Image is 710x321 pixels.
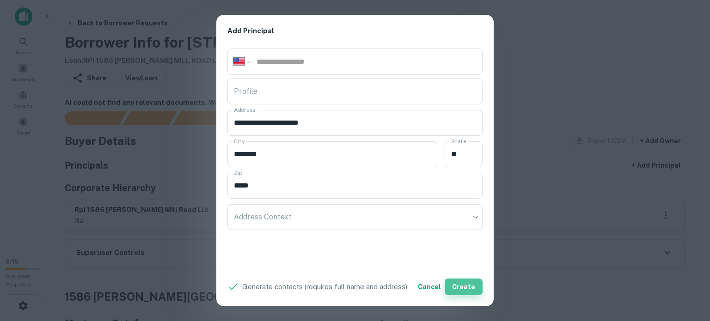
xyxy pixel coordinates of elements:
[234,137,245,145] label: City
[451,137,466,145] label: State
[242,281,407,292] p: Generate contacts (requires full name and address)
[216,15,494,48] h2: Add Principal
[227,204,483,230] div: ​
[664,247,710,291] iframe: Chat Widget
[445,279,483,295] button: Create
[414,279,445,295] button: Cancel
[234,169,242,176] label: Zip
[234,106,255,114] label: Address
